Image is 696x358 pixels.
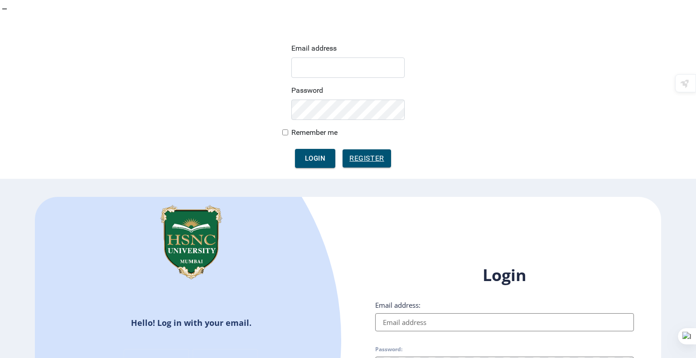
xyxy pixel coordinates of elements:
[146,197,237,287] img: hsnc.png
[291,127,338,138] label: Remember me
[375,313,634,331] input: Email address
[295,149,335,168] button: Login
[375,301,420,310] label: Email address:
[375,264,634,286] h1: Login
[349,153,384,164] span: Register
[375,346,402,353] label: Password:
[305,153,325,164] span: Login
[291,43,337,54] label: Email address
[343,149,391,167] a: Register
[291,85,323,96] label: Password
